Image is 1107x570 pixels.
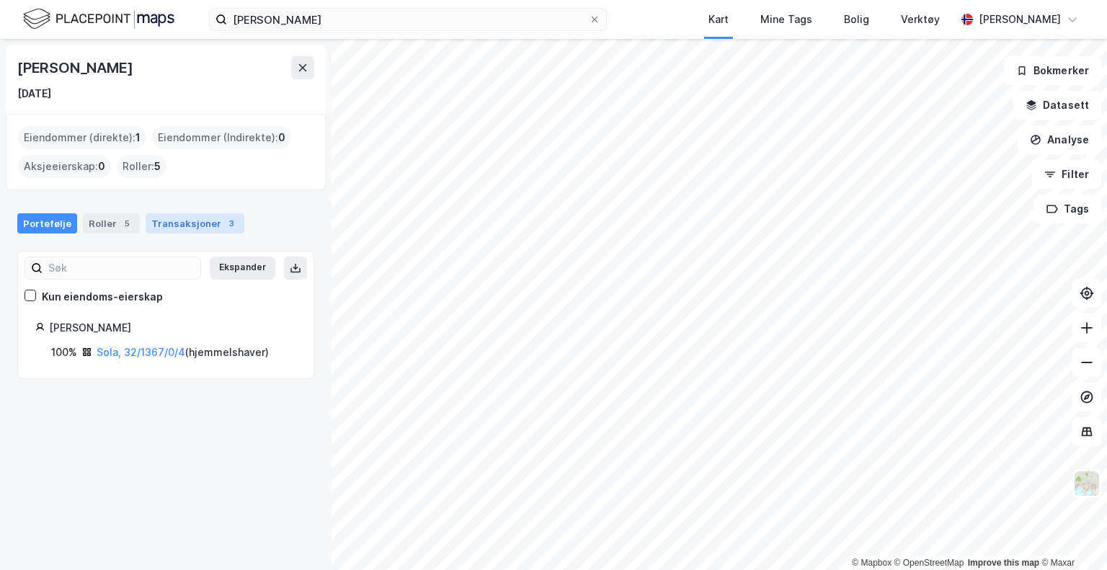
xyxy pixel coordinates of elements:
[227,9,589,30] input: Søk på adresse, matrikkel, gårdeiere, leietakere eller personer
[17,85,51,102] div: [DATE]
[49,319,296,337] div: [PERSON_NAME]
[1035,501,1107,570] iframe: Chat Widget
[97,346,185,358] a: Sola, 32/1367/0/4
[98,158,105,175] span: 0
[43,257,200,279] input: Søk
[120,216,134,231] div: 5
[968,558,1039,568] a: Improve this map
[117,155,166,178] div: Roller :
[97,344,269,361] div: ( hjemmelshaver )
[18,126,146,149] div: Eiendommer (direkte) :
[83,213,140,233] div: Roller
[901,11,940,28] div: Verktøy
[224,216,239,231] div: 3
[979,11,1061,28] div: [PERSON_NAME]
[135,129,141,146] span: 1
[852,558,892,568] a: Mapbox
[844,11,869,28] div: Bolig
[51,344,77,361] div: 100%
[1004,56,1101,85] button: Bokmerker
[18,155,111,178] div: Aksjeeierskap :
[146,213,244,233] div: Transaksjoner
[42,288,163,306] div: Kun eiendoms-eierskap
[1034,195,1101,223] button: Tags
[1032,160,1101,189] button: Filter
[152,126,291,149] div: Eiendommer (Indirekte) :
[1073,470,1101,497] img: Z
[210,257,275,280] button: Ekspander
[154,158,161,175] span: 5
[23,6,174,32] img: logo.f888ab2527a4732fd821a326f86c7f29.svg
[708,11,729,28] div: Kart
[1035,501,1107,570] div: Kontrollprogram for chat
[894,558,964,568] a: OpenStreetMap
[278,129,285,146] span: 0
[1013,91,1101,120] button: Datasett
[760,11,812,28] div: Mine Tags
[17,213,77,233] div: Portefølje
[1018,125,1101,154] button: Analyse
[17,56,135,79] div: [PERSON_NAME]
